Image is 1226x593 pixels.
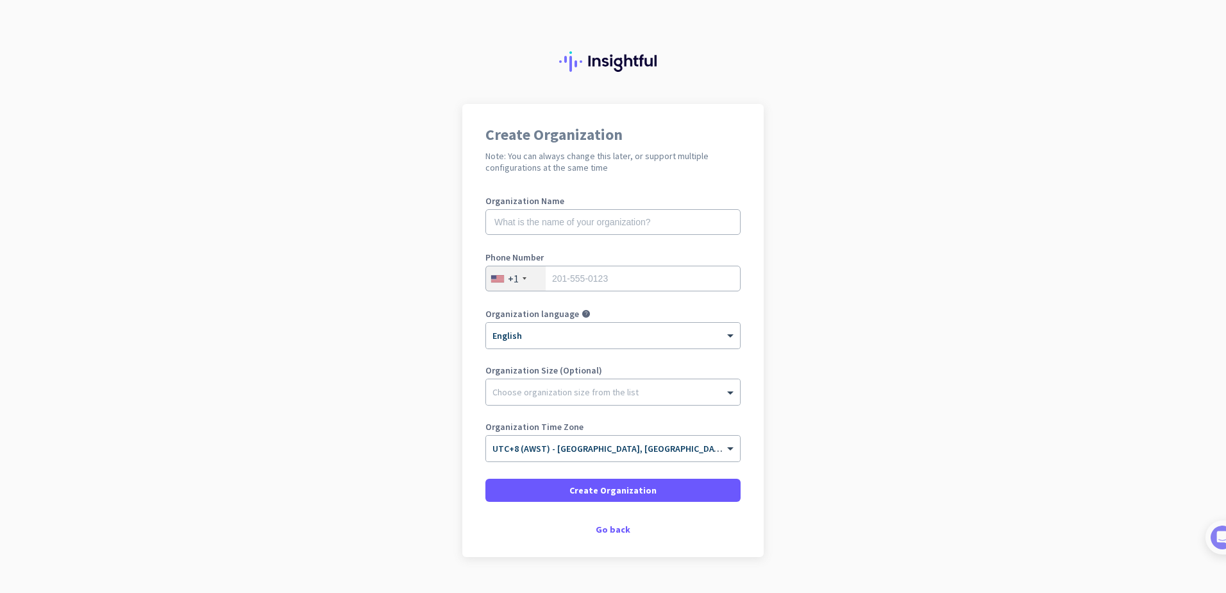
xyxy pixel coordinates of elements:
h1: Create Organization [485,127,741,142]
h2: Note: You can always change this later, or support multiple configurations at the same time [485,150,741,173]
label: Organization Size (Optional) [485,366,741,375]
img: Insightful [559,51,667,72]
label: Organization Name [485,196,741,205]
span: Create Organization [569,484,657,497]
input: What is the name of your organization? [485,209,741,235]
i: help [582,309,591,318]
button: Create Organization [485,479,741,502]
input: 201-555-0123 [485,266,741,291]
div: +1 [508,272,519,285]
label: Organization Time Zone [485,422,741,431]
div: Go back [485,525,741,534]
label: Organization language [485,309,579,318]
label: Phone Number [485,253,741,262]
